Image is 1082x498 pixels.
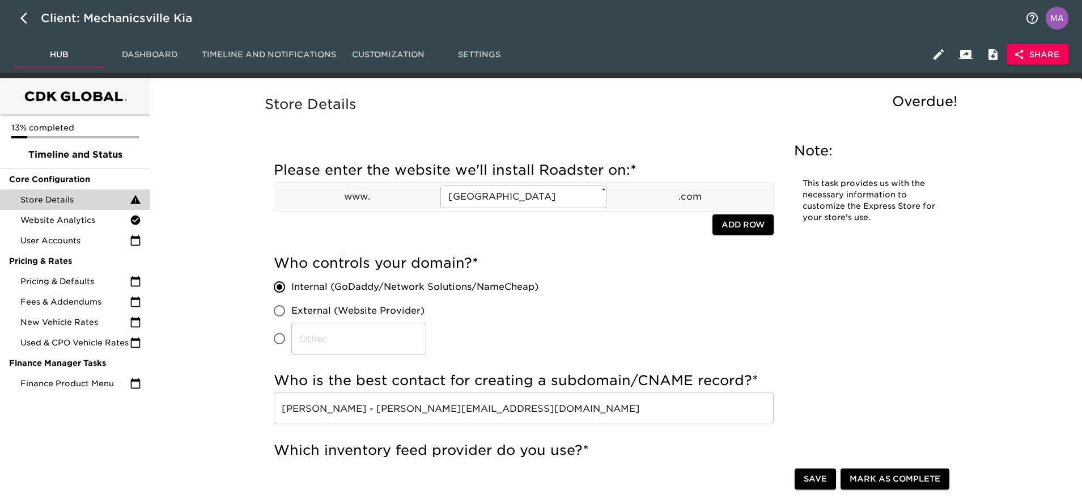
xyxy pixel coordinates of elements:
span: Settings [440,48,517,62]
h5: Note: [794,142,947,160]
span: Pricing & Defaults [20,276,130,287]
span: Save [804,472,827,486]
span: External (Website Provider) [291,304,425,318]
h5: Please enter the website we'll install Roadster on: [274,161,774,179]
p: www. [274,190,440,204]
span: Add Row [722,218,765,232]
span: Website Analytics [20,214,130,226]
span: Overdue! [892,93,957,109]
button: notifications [1019,5,1046,32]
button: Edit Hub [925,41,952,68]
h5: Who is the best contact for creating a subdomain/CNAME record? [274,372,774,390]
span: Store Details [20,194,130,205]
div: Client: Mechanicsville Kia [41,9,208,27]
span: Finance Product Menu [20,378,130,389]
p: .com [607,190,773,204]
input: Other [291,323,426,354]
button: Share [1007,44,1068,65]
span: Mark as Complete [850,472,940,486]
span: Finance Manager Tasks [9,357,141,369]
button: Save [795,469,836,489]
button: Add Row [712,214,774,235]
span: Fees & Addendums [20,296,130,307]
h5: Who controls your domain? [274,254,774,272]
span: Customization [350,48,427,62]
span: Internal (GoDaddy/Network Solutions/NameCheap) [291,280,538,294]
span: Core Configuration [9,174,141,185]
button: Client View [952,41,979,68]
button: Internal Notes and Comments [979,41,1007,68]
button: Mark as Complete [841,469,949,489]
span: Hub [20,48,97,62]
img: Profile [1046,7,1068,29]
h5: Store Details [265,95,963,113]
span: Used & CPO Vehicle Rates [20,337,130,348]
span: User Accounts [20,235,130,246]
span: Share [1016,48,1059,62]
span: Dashboard [111,48,188,62]
span: Timeline and Status [9,148,141,162]
p: 13% completed [11,122,139,133]
span: New Vehicle Rates [20,316,130,328]
span: Pricing & Rates [9,255,141,267]
p: This task provides us with the necessary information to customize the Express Store for your stor... [803,178,939,223]
h5: Which inventory feed provider do you use? [274,441,774,459]
span: Timeline and Notifications [202,48,336,62]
